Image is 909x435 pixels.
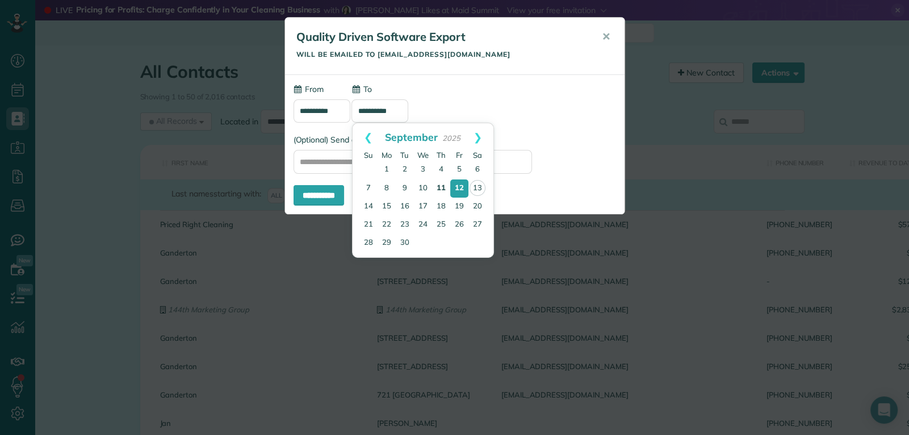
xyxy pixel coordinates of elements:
h5: Quality Driven Software Export [296,29,586,45]
h5: Will be emailed to [EMAIL_ADDRESS][DOMAIN_NAME] [296,51,586,58]
span: Monday [382,150,392,160]
span: Friday [456,150,463,160]
a: 9 [396,179,414,198]
label: To [351,83,371,95]
span: ✕ [602,30,610,43]
a: 23 [396,216,414,234]
a: 19 [450,198,468,216]
a: 10 [414,179,432,198]
a: 28 [359,234,378,252]
a: 22 [378,216,396,234]
a: 5 [450,161,468,179]
a: 3 [414,161,432,179]
a: 24 [414,216,432,234]
a: 30 [396,234,414,252]
a: 8 [378,179,396,198]
a: 12 [450,179,468,198]
label: (Optional) Send a copy of this email to: [294,134,616,145]
span: September [385,131,438,143]
a: 7 [359,179,378,198]
a: 16 [396,198,414,216]
span: 2025 [442,133,460,143]
a: 26 [450,216,468,234]
label: From [294,83,324,95]
a: 27 [468,216,487,234]
a: 1 [378,161,396,179]
a: 2 [396,161,414,179]
a: 21 [359,216,378,234]
span: Thursday [437,150,446,160]
span: Wednesday [417,150,429,160]
a: Prev [353,123,384,152]
a: 13 [470,180,485,196]
a: 17 [414,198,432,216]
a: 20 [468,198,487,216]
a: 15 [378,198,396,216]
a: 11 [432,179,450,198]
a: 4 [432,161,450,179]
a: 18 [432,198,450,216]
span: Saturday [473,150,482,160]
span: Sunday [364,150,373,160]
a: 6 [468,161,487,179]
span: Tuesday [400,150,409,160]
a: 14 [359,198,378,216]
a: 29 [378,234,396,252]
a: Next [462,123,493,152]
a: 25 [432,216,450,234]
